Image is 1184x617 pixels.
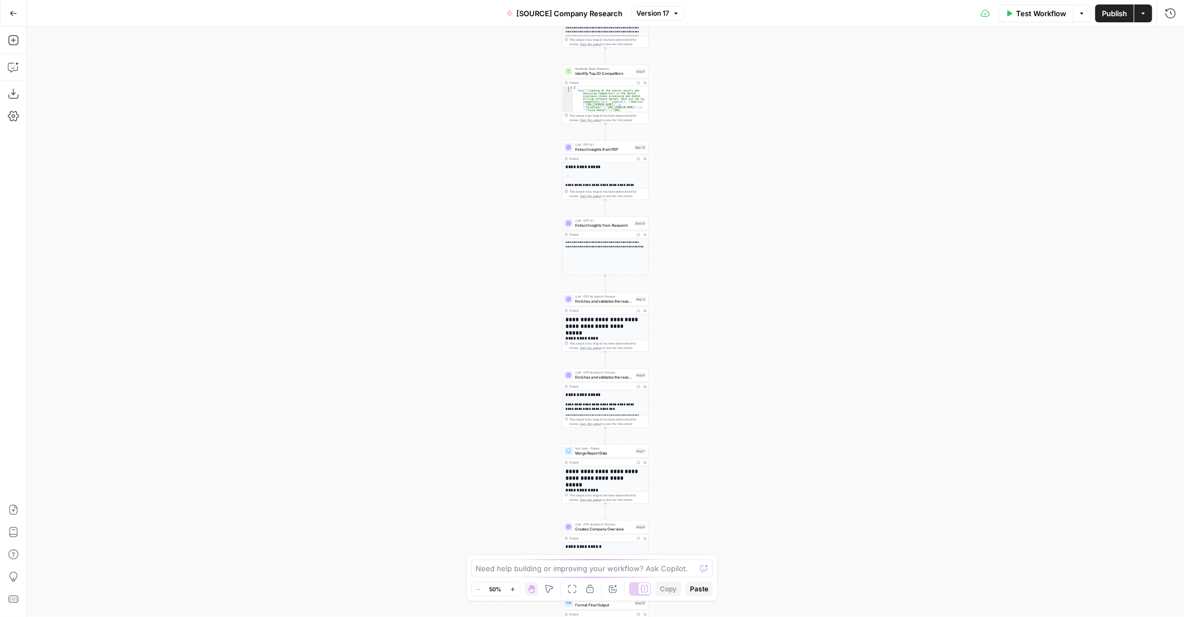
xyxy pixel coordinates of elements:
span: Extract insights from PDF [576,146,632,152]
div: Step 10 [635,600,646,605]
g: Edge from step_14 to step_13 [605,199,606,216]
span: Publish [1102,8,1127,19]
span: Enriches and validates the research 2 [576,374,634,380]
div: This output is too large & has been abbreviated for review. to view the full content. [570,493,646,502]
span: LLM · GPT-4o Search Preview [576,370,634,375]
button: [SOURCE] Company Research [500,4,629,22]
div: Step 4 [635,296,646,302]
div: Output [570,80,634,85]
span: Format Final Output [576,602,632,608]
div: Output [570,536,634,541]
div: This output is too large & has been abbreviated for review. to view the full content. [570,417,646,426]
span: LLM · GPT-4o Search Preview [576,294,634,299]
span: Extract Insights from Research [576,222,632,228]
span: Toggle code folding, rows 1 through 3 [570,87,573,89]
span: LLM · GPT-4o Search Preview [576,522,634,527]
g: Edge from step_7 to step_8 [605,503,606,519]
span: LLM · GPT-4.1 [576,218,632,223]
span: Copy the output [580,42,601,46]
div: Perplexity Deep ResearchIdentify Top 20 CompetitorsStep 5Output{ "body":"Looking at the search re... [562,65,649,124]
div: This output is too large & has been abbreviated for review. to view the full content. [570,341,646,350]
span: Enriches and validates the research 1 [576,298,634,304]
g: Edge from step_2 to step_5 [605,47,606,64]
div: Step 13 [635,221,646,226]
span: Version 17 [636,8,669,18]
span: 50% [490,585,502,594]
div: This output is too large & has been abbreviated for review. to view the full content. [570,189,646,198]
span: Creates Company Overview [576,526,634,532]
span: [SOURCE] Company Research [516,8,622,19]
div: LLM · GPT-4o Search PreviewEnriches and validates the research 1Step 4Output**** **** **** **** *... [562,293,649,352]
button: Publish [1095,4,1134,22]
div: 1 [563,87,573,89]
span: LLM · GPT-4.1 [576,142,632,147]
button: Paste [686,582,713,596]
div: Step 8 [636,524,646,529]
span: Copy the output [580,194,601,198]
g: Edge from step_4 to step_6 [605,351,606,367]
span: Paste [690,584,708,594]
div: Step 7 [636,448,646,453]
div: Output [570,384,634,389]
span: Copy the output [580,498,601,501]
span: Identify Top 20 Competitors [576,70,634,76]
div: This output is too large & has been abbreviated for review. to view the full content. [570,37,646,46]
div: Output [570,460,634,465]
span: Merge Report Data [576,450,634,456]
g: Edge from step_13 to step_4 [605,275,606,291]
button: Version 17 [631,6,684,21]
span: Perplexity Deep Research [576,66,634,71]
span: Run Code · Python [576,446,634,451]
span: Copy the output [580,346,601,350]
div: This output is too large & has been abbreviated for review. to view the full content. [570,113,646,122]
div: LLM · GPT-4o Search PreviewEnriches and validates the research 2Step 6Output**** **** ********* *... [562,369,649,428]
g: Edge from step_5 to step_14 [605,123,606,140]
span: Copy the output [580,118,601,122]
div: Output [570,156,634,161]
div: Output [570,308,634,313]
div: Step 14 [634,145,646,150]
div: Step 5 [636,69,646,74]
span: Copy the output [580,422,601,425]
div: Step 6 [636,372,646,377]
div: Output [570,612,634,616]
span: Copy [660,584,677,594]
g: Edge from step_6 to step_7 [605,427,606,443]
div: 2 [563,89,573,170]
button: Test Workflow [999,4,1073,22]
div: Output [570,232,634,237]
span: Test Workflow [1016,8,1066,19]
button: Copy [655,582,681,596]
